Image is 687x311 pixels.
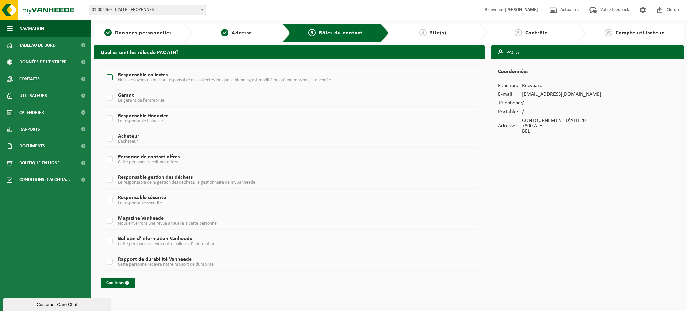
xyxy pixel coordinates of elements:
[505,7,538,12] strong: [PERSON_NAME]
[118,119,163,124] span: Le responsable financier
[118,262,214,267] span: Cette personne recevra notre rapport de durabilité
[97,29,179,37] a: 1Données personnelles
[19,154,60,171] span: Boutique en ligne
[525,30,548,36] span: Contrôle
[498,81,522,90] td: Fonction:
[221,29,228,36] span: 2
[105,73,441,83] label: Responsable collectes
[3,296,112,311] iframe: chat widget
[105,195,441,206] label: Responsable sécurité
[308,29,316,36] span: 3
[118,241,215,247] span: Cette personne recevra notre bulletin d’information
[118,78,332,83] span: Nous envoyons un mali au responsable des collectes lorsque le planning est modifié ou qu’une miss...
[498,116,522,136] td: Adresse:
[118,180,255,185] span: Le responsable de la gestion des déchets, le gestionnaire de myVanheede
[104,29,112,36] span: 1
[115,30,172,36] span: Données personnelles
[19,121,40,138] span: Rapports
[498,99,522,107] td: Téléphone:
[19,54,71,71] span: Données de l'entrepr...
[19,71,40,87] span: Contacts
[118,98,164,103] span: Le gérant de l’entreprise
[522,107,601,116] td: /
[522,116,601,136] td: CONTOURNEMENT D'ATH 20 7800 ATH BEL
[419,29,427,36] span: 4
[522,99,601,107] td: /
[515,29,522,36] span: 5
[105,154,441,165] label: Personne de contact offres
[19,37,56,54] span: Tableau de bord
[118,160,178,165] span: Cette personne reçoit nos offres
[105,236,441,247] label: Bulletin d’information Vanheede
[19,138,45,154] span: Documents
[319,30,363,36] span: Rôles du contact
[105,216,441,226] label: Magazine Vanheede
[616,30,664,36] span: Compte utilisateur
[105,257,441,267] label: Rapport de durabilité Vanheede
[498,107,522,116] td: Portable:
[522,90,601,99] td: [EMAIL_ADDRESS][DOMAIN_NAME]
[118,221,217,226] span: Nous enverrons une revue annuelle à cette personne
[232,30,252,36] span: Adresse
[19,20,44,37] span: Navigation
[498,90,522,99] td: E-mail:
[89,5,206,15] span: 01-002460 - IPALLE - FROYENNES
[105,175,441,185] label: Responsable gestion des déchets
[118,201,162,206] span: Le responsable sécurité
[118,139,138,144] span: L’acheteur
[491,45,684,60] h3: PAC ATH
[19,104,44,121] span: Calendrier
[94,45,485,58] h2: Quelles sont les rôles de PAC ATH?
[105,134,441,144] label: Acheteur
[605,29,612,36] span: 6
[101,278,135,288] button: Confirmer
[105,114,441,124] label: Responsable financier
[522,81,601,90] td: Recyparc
[498,69,677,78] h2: Coordonnées
[196,29,277,37] a: 2Adresse
[105,93,441,103] label: Gérant
[19,171,70,188] span: Conditions d'accepta...
[430,30,446,36] span: Site(s)
[19,87,47,104] span: Utilisateurs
